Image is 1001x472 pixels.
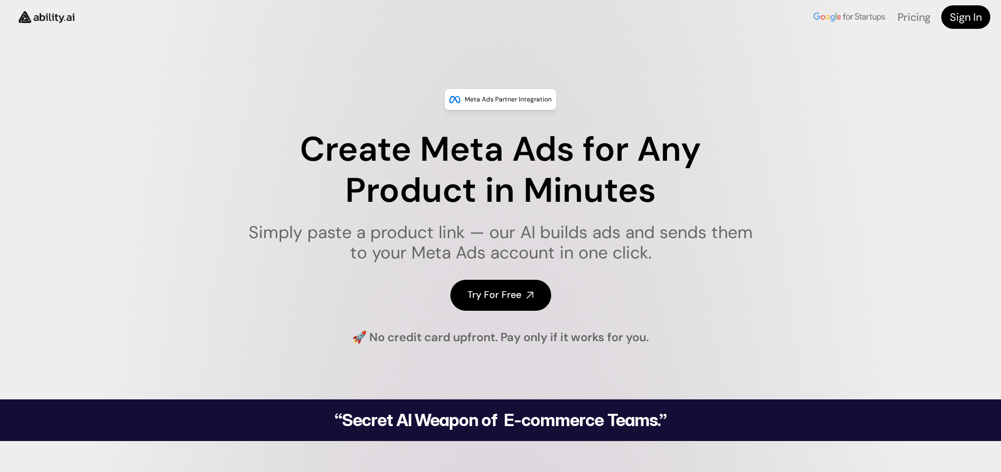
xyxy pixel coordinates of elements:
[307,412,694,429] h2: “Secret AI Weapon of E-commerce Teams.”
[465,94,552,105] p: Meta Ads Partner Integration
[450,280,551,310] a: Try For Free
[950,10,982,25] h4: Sign In
[467,288,521,302] h4: Try For Free
[941,5,990,29] a: Sign In
[352,329,649,346] h4: 🚀 No credit card upfront. Pay only if it works for you.
[897,10,931,24] a: Pricing
[242,129,760,211] h1: Create Meta Ads for Any Product in Minutes
[242,222,760,263] h1: Simply paste a product link — our AI builds ads and sends them to your Meta Ads account in one cl...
